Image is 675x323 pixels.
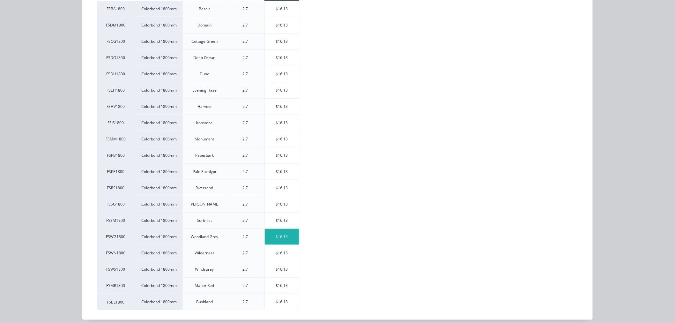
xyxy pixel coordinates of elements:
[135,245,183,261] div: Colorbond 1800mm
[135,98,183,115] div: Colorbond 1800mm
[265,229,299,245] div: $16.13
[135,229,183,245] div: Colorbond 1800mm
[242,87,248,93] div: 2.7
[242,218,248,223] div: 2.7
[197,104,211,109] div: Harvest
[265,164,299,180] div: $16.13
[265,294,299,310] div: $16.13
[196,120,213,126] div: Ironstone
[97,49,135,66] div: FSDO1800
[197,22,211,28] div: Domain
[265,213,299,229] div: $16.13
[97,180,135,196] div: FSRS1800
[97,261,135,277] div: FSWS1800
[265,180,299,196] div: $16.13
[265,245,299,261] div: $16.13
[265,82,299,98] div: $16.13
[97,33,135,49] div: FSCG1800
[135,147,183,163] div: Colorbond 1800mm
[97,1,135,17] div: FSBA1800
[135,212,183,229] div: Colorbond 1800mm
[242,6,248,12] div: 2.7
[265,196,299,212] div: $16.13
[97,17,135,33] div: FSDM1800
[189,201,219,207] div: [PERSON_NAME]
[191,39,218,44] div: Cottage Green
[196,185,213,191] div: Riversand
[242,71,248,77] div: 2.7
[200,71,209,77] div: Dune
[242,169,248,175] div: 2.7
[97,163,135,180] div: FSPE1800
[242,234,248,240] div: 2.7
[135,196,183,212] div: Colorbond 1800mm
[135,66,183,82] div: Colorbond 1800mm
[265,66,299,82] div: $16.13
[193,169,216,175] div: Pale Eucalypt
[135,82,183,98] div: Colorbond 1800mm
[242,250,248,256] div: 2.7
[242,55,248,61] div: 2.7
[265,1,299,17] div: $16.13
[97,294,135,310] div: FSBL1800
[195,136,214,142] div: Monument
[242,120,248,126] div: 2.7
[242,299,248,305] div: 2.7
[242,201,248,207] div: 2.7
[196,299,213,305] div: Bushland
[97,229,135,245] div: FSWG1800
[265,147,299,163] div: $16.13
[265,99,299,115] div: $16.13
[97,245,135,261] div: FSWN1800
[135,115,183,131] div: Colorbond 1800mm
[97,98,135,115] div: FSHV1800
[97,212,135,229] div: FSSM1800
[265,261,299,277] div: $16.13
[135,261,183,277] div: Colorbond 1800mm
[265,115,299,131] div: $16.13
[97,115,135,131] div: FSIS1800
[195,250,214,256] div: Wilderness
[97,196,135,212] div: FSSG1800
[265,278,299,294] div: $16.13
[135,131,183,147] div: Colorbond 1800mm
[195,153,214,158] div: Paberbark
[265,131,299,147] div: $16.13
[97,277,135,294] div: FSMR1800
[265,34,299,49] div: $16.13
[97,147,135,163] div: FSPB1800
[242,104,248,109] div: 2.7
[242,185,248,191] div: 2.7
[195,267,214,272] div: Windspray
[97,131,135,147] div: FSMM1800
[135,180,183,196] div: Colorbond 1800mm
[135,294,183,310] div: Colorbond 1800mm
[242,136,248,142] div: 2.7
[97,82,135,98] div: FSEH1800
[242,153,248,158] div: 2.7
[135,17,183,33] div: Colorbond 1800mm
[265,17,299,33] div: $16.13
[242,267,248,272] div: 2.7
[135,49,183,66] div: Colorbond 1800mm
[199,6,210,12] div: Basalt
[242,283,248,289] div: 2.7
[97,66,135,82] div: FSDU1800
[197,218,212,223] div: Surfmist
[135,1,183,17] div: Colorbond 1800mm
[135,163,183,180] div: Colorbond 1800mm
[265,50,299,66] div: $16.13
[191,234,218,240] div: Woodland Grey
[242,22,248,28] div: 2.7
[135,33,183,49] div: Colorbond 1800mm
[192,87,217,93] div: Evening Haze
[135,277,183,294] div: Colorbond 1800mm
[193,55,215,61] div: Deep Ocean
[195,283,214,289] div: Manor Red
[242,39,248,44] div: 2.7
